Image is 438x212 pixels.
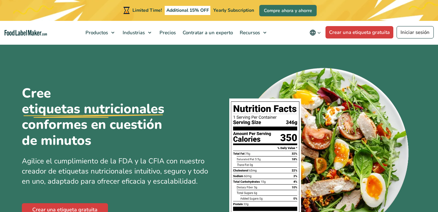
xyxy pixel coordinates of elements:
span: Limited Time! [132,7,162,13]
a: Contratar a un experto [179,21,235,44]
button: Change language [305,26,325,39]
a: Recursos [236,21,270,44]
a: Productos [82,21,118,44]
a: Iniciar sesión [397,26,434,38]
h1: Cree conformes en cuestión de minutos [22,85,178,148]
a: Precios [156,21,178,44]
a: Crear una etiqueta gratuita [325,26,394,38]
u: etiquetas nutricionales [22,101,164,117]
a: Industrias [119,21,155,44]
a: Food Label Maker homepage [5,30,47,36]
a: Compre ahora y ahorre [259,5,317,16]
span: Productos [83,29,109,36]
span: Precios [158,29,176,36]
span: Industrias [121,29,145,36]
span: Recursos [238,29,261,36]
span: Additional 15% OFF [165,6,211,15]
span: Yearly Subscription [213,7,254,13]
span: Agilice el cumplimiento de la FDA y la CFIA con nuestro creador de etiquetas nutricionales intuit... [22,156,208,186]
span: Contratar a un experto [181,29,234,36]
